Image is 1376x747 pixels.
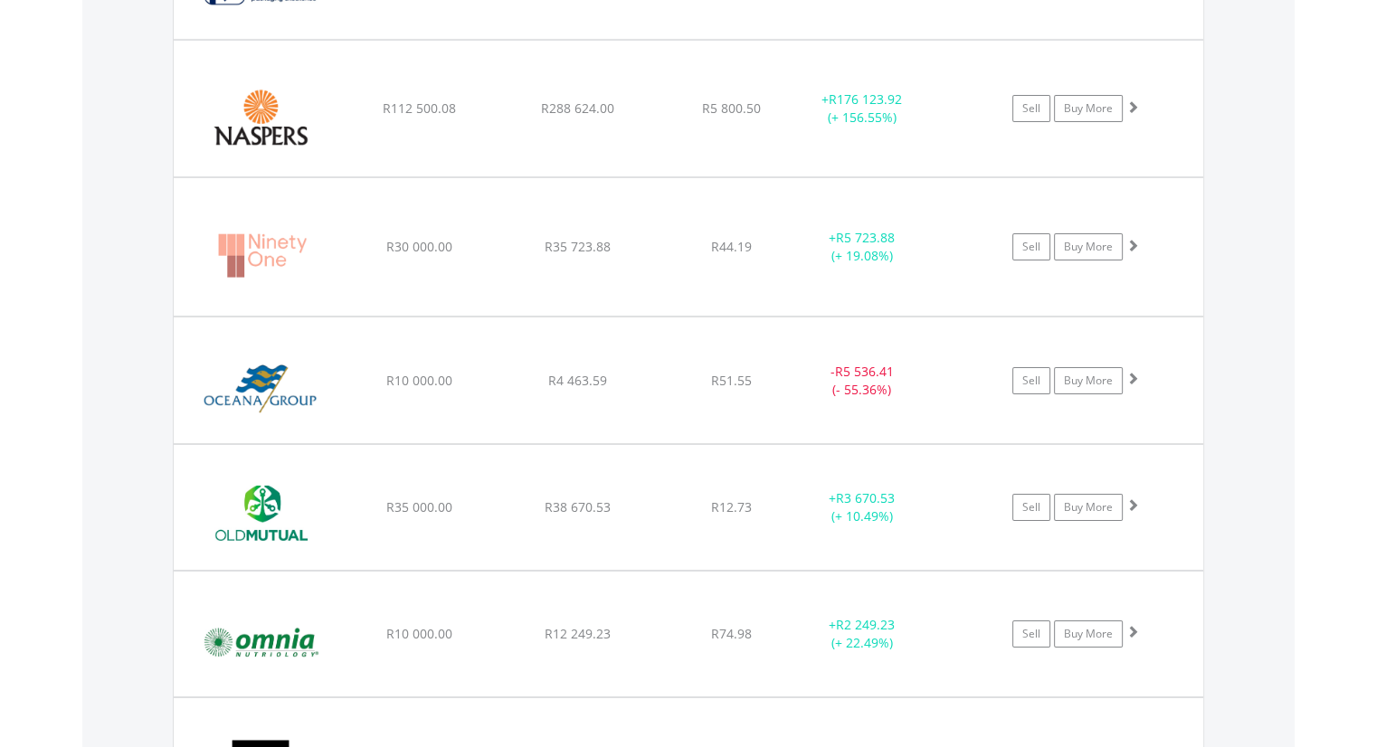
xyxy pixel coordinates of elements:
[794,616,931,652] div: + (+ 22.49%)
[1012,233,1050,260] a: Sell
[545,498,611,515] span: R38 670.53
[794,90,931,127] div: + (+ 156.55%)
[829,90,902,108] span: R176 123.92
[541,99,614,117] span: R288 624.00
[711,625,752,642] span: R74.98
[386,238,452,255] span: R30 000.00
[1012,620,1050,648] a: Sell
[545,625,611,642] span: R12 249.23
[1012,367,1050,394] a: Sell
[794,489,931,525] div: + (+ 10.49%)
[1054,233,1123,260] a: Buy More
[183,340,338,438] img: EQU.ZA.OCE.png
[1054,367,1123,394] a: Buy More
[183,201,338,311] img: EQU.ZA.NY1.png
[836,616,895,633] span: R2 249.23
[702,99,761,117] span: R5 800.50
[545,238,611,255] span: R35 723.88
[1054,494,1123,521] a: Buy More
[183,594,338,692] img: EQU.ZA.OMN.png
[1054,620,1123,648] a: Buy More
[711,498,752,515] span: R12.73
[183,63,338,172] img: EQU.ZA.NPN.png
[1054,95,1123,122] a: Buy More
[383,99,456,117] span: R112 500.08
[386,498,452,515] span: R35 000.00
[386,372,452,389] span: R10 000.00
[794,363,931,399] div: - (- 55.36%)
[711,238,752,255] span: R44.19
[836,229,895,246] span: R5 723.88
[1012,95,1050,122] a: Sell
[183,468,338,565] img: EQU.ZA.OMU.png
[386,625,452,642] span: R10 000.00
[836,489,895,506] span: R3 670.53
[711,372,752,389] span: R51.55
[835,363,894,380] span: R5 536.41
[1012,494,1050,521] a: Sell
[548,372,607,389] span: R4 463.59
[794,229,931,265] div: + (+ 19.08%)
